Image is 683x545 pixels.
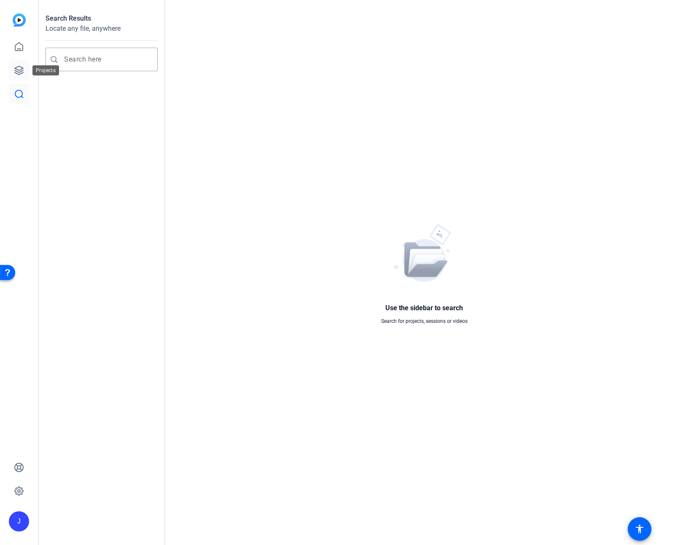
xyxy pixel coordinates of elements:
[64,54,148,64] input: Search here
[46,24,158,34] h2: Locate any file, anywhere
[381,317,468,325] h2: Search for projects, sessions or videos
[64,54,151,64] mat-chip-grid: Enter search query
[381,303,468,313] h1: Use the sidebar to search
[32,65,59,75] div: Projects
[13,13,26,27] img: blue-gradient.svg
[9,511,29,532] div: J
[46,13,158,24] h1: Search Results
[394,220,454,282] img: OpenReel Search Placeholder
[635,524,645,534] mat-icon: accessibility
